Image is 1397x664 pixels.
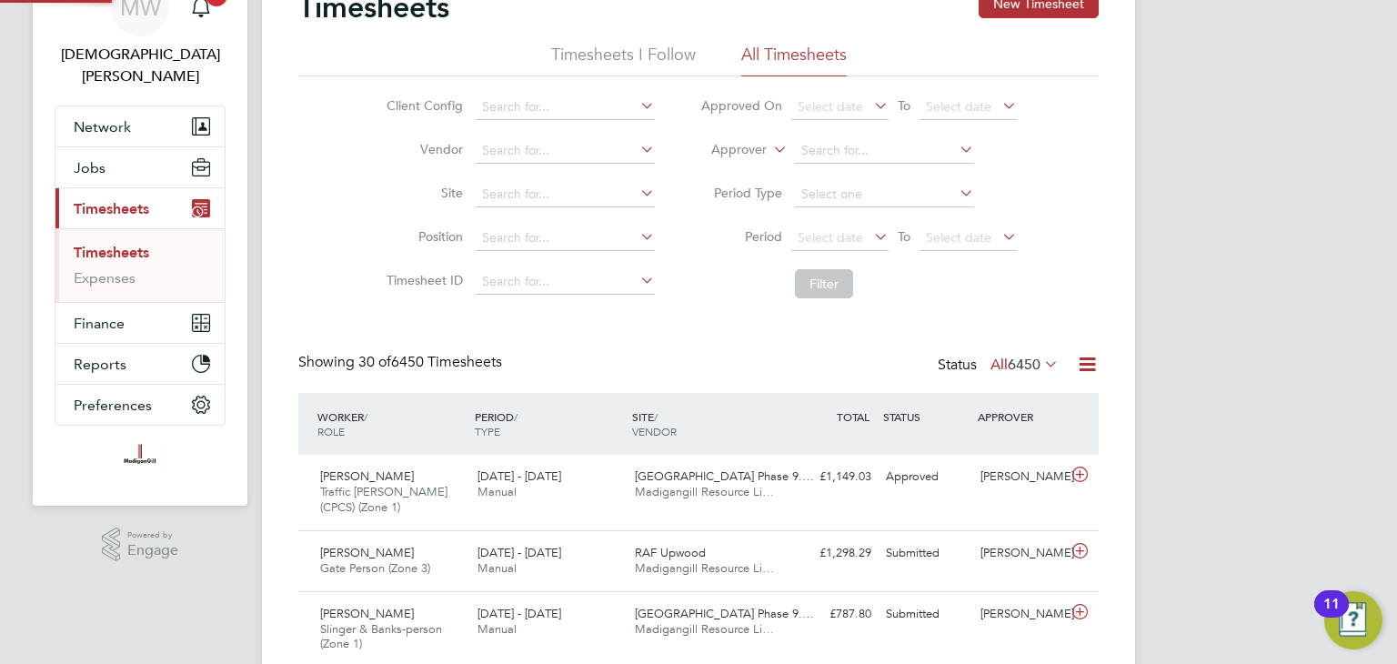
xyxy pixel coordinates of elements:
span: / [514,409,518,424]
input: Search for... [476,269,655,295]
input: Search for... [476,182,655,207]
span: Network [74,118,131,136]
input: Search for... [476,138,655,164]
span: 6450 [1008,356,1040,374]
span: 30 of [358,353,391,371]
span: Jobs [74,159,106,176]
div: £787.80 [784,599,879,629]
a: Expenses [74,269,136,287]
div: Showing [298,353,506,372]
span: Select date [926,98,991,115]
span: Select date [926,229,991,246]
span: Madigangill Resource Li… [635,621,774,637]
span: Madigangill Resource Li… [635,560,774,576]
label: All [990,356,1059,374]
div: Approved [879,462,973,492]
a: Timesheets [74,244,149,261]
div: Submitted [879,538,973,568]
input: Select one [795,182,974,207]
span: VENDOR [632,424,677,438]
button: Reports [55,344,225,384]
span: [PERSON_NAME] [320,468,414,484]
span: Gate Person (Zone 3) [320,560,430,576]
span: Preferences [74,397,152,414]
span: [PERSON_NAME] [320,606,414,621]
div: SITE [628,400,785,448]
span: Select date [798,229,863,246]
button: Timesheets [55,188,225,228]
span: To [892,94,916,117]
div: Timesheets [55,228,225,302]
span: / [364,409,367,424]
button: Filter [795,269,853,298]
img: madigangill-logo-retina.png [119,444,160,473]
span: [GEOGRAPHIC_DATA] Phase 9.… [635,606,814,621]
label: Client Config [381,97,463,114]
span: Madigangill Resource Li… [635,484,774,499]
span: Manual [477,484,517,499]
div: APPROVER [973,400,1068,433]
input: Search for... [476,226,655,251]
button: Finance [55,303,225,343]
span: / [654,409,658,424]
li: All Timesheets [741,44,847,76]
div: £1,149.03 [784,462,879,492]
div: £1,298.29 [784,538,879,568]
li: Timesheets I Follow [551,44,696,76]
span: Traffic [PERSON_NAME] (CPCS) (Zone 1) [320,484,447,515]
label: Period Type [700,185,782,201]
span: Timesheets [74,200,149,217]
span: Manual [477,621,517,637]
span: Select date [798,98,863,115]
div: PERIOD [470,400,628,448]
label: Timesheet ID [381,272,463,288]
span: TYPE [475,424,500,438]
span: Matthew Wise [55,44,226,87]
span: Manual [477,560,517,576]
span: [DATE] - [DATE] [477,468,561,484]
label: Position [381,228,463,245]
button: Network [55,106,225,146]
span: Powered by [127,528,178,543]
label: Approver [685,141,767,159]
span: [PERSON_NAME] [320,545,414,560]
span: ROLE [317,424,345,438]
span: Slinger & Banks-person (Zone 1) [320,621,442,652]
button: Jobs [55,147,225,187]
span: TOTAL [837,409,869,424]
label: Site [381,185,463,201]
span: To [892,225,916,248]
span: [GEOGRAPHIC_DATA] Phase 9.… [635,468,814,484]
div: [PERSON_NAME] [973,462,1068,492]
span: Reports [74,356,126,373]
div: [PERSON_NAME] [973,538,1068,568]
div: [PERSON_NAME] [973,599,1068,629]
span: [DATE] - [DATE] [477,606,561,621]
button: Open Resource Center, 11 new notifications [1324,591,1382,649]
div: Submitted [879,599,973,629]
input: Search for... [476,95,655,120]
span: RAF Upwood [635,545,706,560]
span: [DATE] - [DATE] [477,545,561,560]
div: STATUS [879,400,973,433]
span: Finance [74,315,125,332]
input: Search for... [795,138,974,164]
button: Preferences [55,385,225,425]
span: 6450 Timesheets [358,353,502,371]
div: Status [938,353,1062,378]
label: Approved On [700,97,782,114]
label: Period [700,228,782,245]
div: 11 [1323,604,1340,628]
div: WORKER [313,400,470,448]
a: Powered byEngage [102,528,179,562]
label: Vendor [381,141,463,157]
a: Go to home page [55,444,226,473]
span: Engage [127,543,178,558]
